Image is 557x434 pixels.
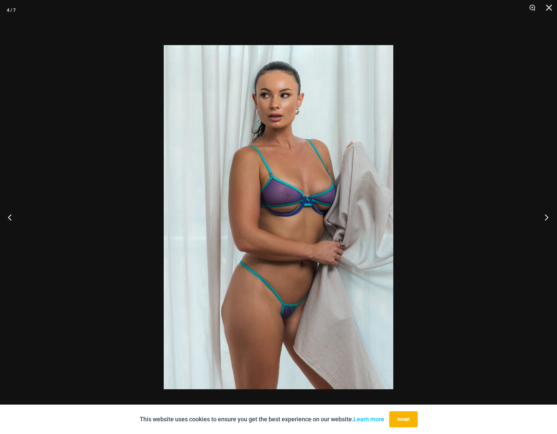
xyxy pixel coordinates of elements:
[164,45,393,389] img: Dangers Kiss Violet Seas 1060 Bra 611 Micro 03
[532,200,557,234] button: Next
[389,411,418,427] button: Accept
[140,414,384,424] p: This website uses cookies to ensure you get the best experience on our website.
[7,5,16,15] div: 4 / 7
[354,416,384,423] a: Learn more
